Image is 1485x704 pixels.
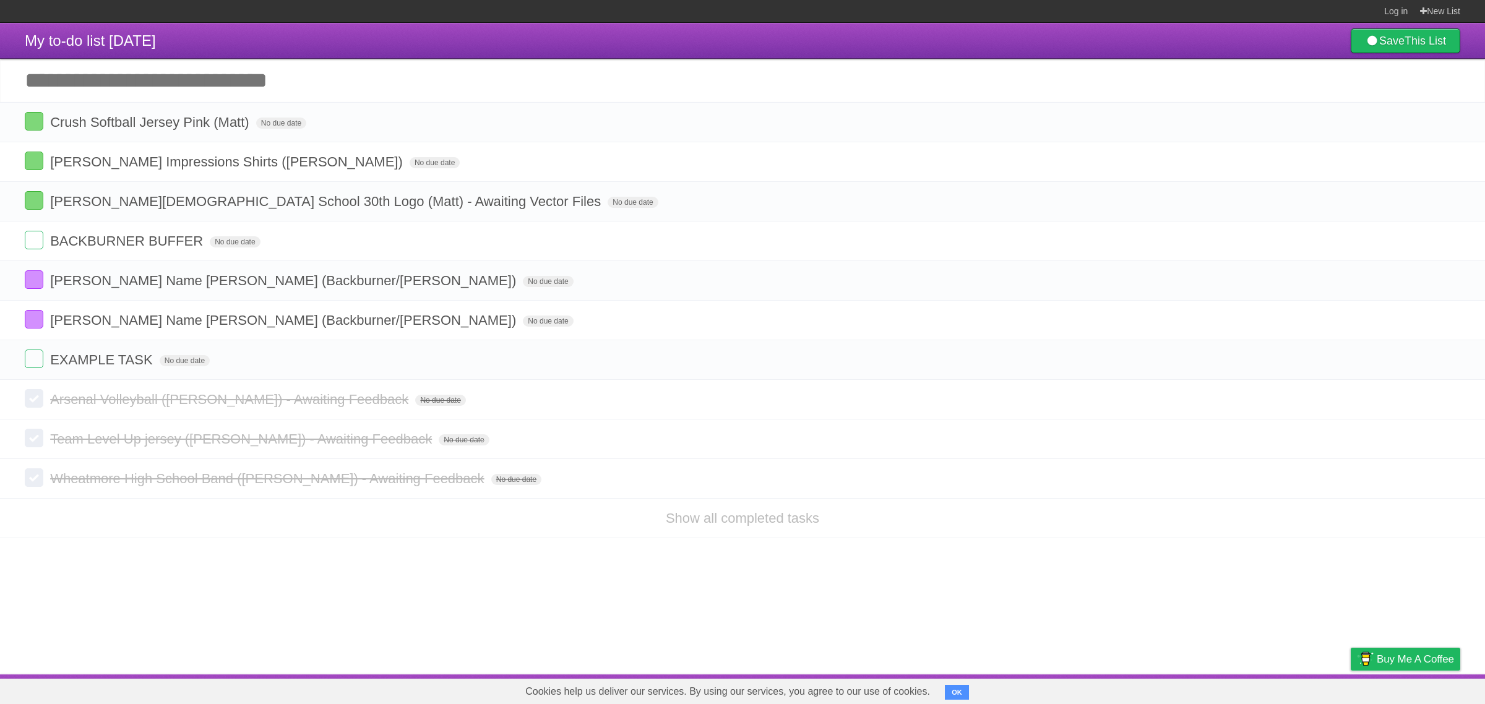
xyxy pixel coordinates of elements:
[50,431,435,447] span: Team Level Up jersey ([PERSON_NAME]) - Awaiting Feedback
[25,310,43,328] label: Done
[25,468,43,487] label: Done
[50,392,411,407] span: Arsenal Volleyball ([PERSON_NAME]) - Awaiting Feedback
[25,429,43,447] label: Done
[25,32,156,49] span: My to-do list [DATE]
[945,685,969,700] button: OK
[50,273,519,288] span: [PERSON_NAME] Name [PERSON_NAME] (Backburner/[PERSON_NAME])
[523,316,573,327] span: No due date
[25,191,43,210] label: Done
[666,510,819,526] a: Show all completed tasks
[50,114,252,130] span: Crush Softball Jersey Pink (Matt)
[1357,648,1374,669] img: Buy me a coffee
[1351,28,1460,53] a: SaveThis List
[410,157,460,168] span: No due date
[1405,35,1446,47] b: This List
[608,197,658,208] span: No due date
[415,395,465,406] span: No due date
[1382,677,1460,701] a: Suggest a feature
[25,231,43,249] label: Done
[50,194,604,209] span: [PERSON_NAME][DEMOGRAPHIC_DATA] School 30th Logo (Matt) - Awaiting Vector Files
[513,679,942,704] span: Cookies help us deliver our services. By using our services, you agree to our use of cookies.
[50,154,406,170] span: [PERSON_NAME] Impressions Shirts ([PERSON_NAME])
[256,118,306,129] span: No due date
[25,350,43,368] label: Done
[25,270,43,289] label: Done
[25,152,43,170] label: Done
[50,312,519,328] span: [PERSON_NAME] Name [PERSON_NAME] (Backburner/[PERSON_NAME])
[1377,648,1454,670] span: Buy me a coffee
[160,355,210,366] span: No due date
[210,236,260,247] span: No due date
[1293,677,1320,701] a: Terms
[439,434,489,445] span: No due date
[491,474,541,485] span: No due date
[25,112,43,131] label: Done
[1186,677,1212,701] a: About
[523,276,573,287] span: No due date
[50,352,155,367] span: EXAMPLE TASK
[1335,677,1367,701] a: Privacy
[50,471,487,486] span: Wheatmore High School Band ([PERSON_NAME]) - Awaiting Feedback
[25,389,43,408] label: Done
[1351,648,1460,671] a: Buy me a coffee
[50,233,206,249] span: BACKBURNER BUFFER
[1227,677,1277,701] a: Developers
